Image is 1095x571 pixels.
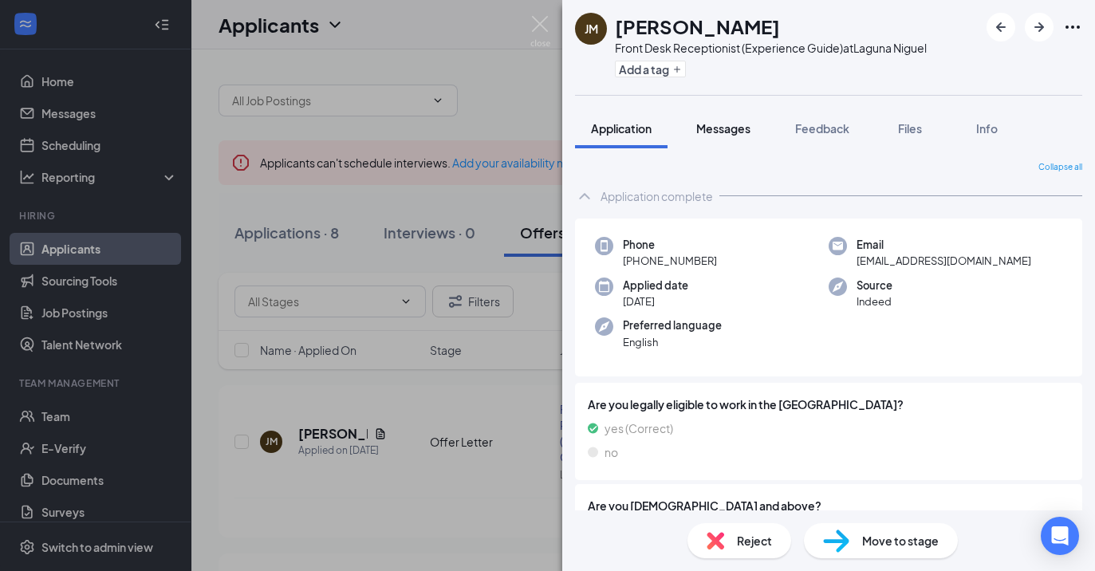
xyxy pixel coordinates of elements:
[623,293,688,309] span: [DATE]
[588,396,1069,413] span: Are you legally eligible to work in the [GEOGRAPHIC_DATA]?
[1038,161,1082,174] span: Collapse all
[585,21,598,37] div: JM
[737,532,772,549] span: Reject
[601,188,713,204] div: Application complete
[615,40,927,56] div: Front Desk Receptionist (Experience Guide) at Laguna Niguel
[623,253,717,269] span: [PHONE_NUMBER]
[1025,13,1054,41] button: ArrowRight
[1041,517,1079,555] div: Open Intercom Messenger
[1063,18,1082,37] svg: Ellipses
[623,334,722,350] span: English
[1030,18,1049,37] svg: ArrowRight
[862,532,939,549] span: Move to stage
[857,237,1031,253] span: Email
[672,65,682,74] svg: Plus
[976,121,998,136] span: Info
[987,13,1015,41] button: ArrowLeftNew
[575,187,594,206] svg: ChevronUp
[857,278,892,293] span: Source
[857,293,892,309] span: Indeed
[588,497,1069,514] span: Are you [DEMOGRAPHIC_DATA] and above?
[696,121,750,136] span: Messages
[857,253,1031,269] span: [EMAIL_ADDRESS][DOMAIN_NAME]
[795,121,849,136] span: Feedback
[615,61,686,77] button: PlusAdd a tag
[623,237,717,253] span: Phone
[623,278,688,293] span: Applied date
[898,121,922,136] span: Files
[605,419,673,437] span: yes (Correct)
[623,317,722,333] span: Preferred language
[615,13,780,40] h1: [PERSON_NAME]
[991,18,1010,37] svg: ArrowLeftNew
[591,121,652,136] span: Application
[605,443,618,461] span: no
